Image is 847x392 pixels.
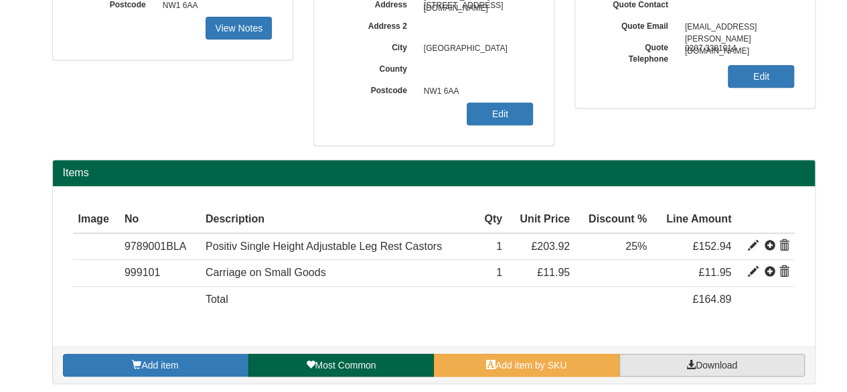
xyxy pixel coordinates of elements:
span: [EMAIL_ADDRESS][PERSON_NAME][DOMAIN_NAME] [678,17,795,38]
span: Positiv Single Height Adjustable Leg Rest Castors [206,241,442,252]
th: Unit Price [508,206,575,233]
td: 9789001BLA [119,233,200,260]
a: Download [619,354,805,377]
span: Download [696,360,737,371]
h2: Items [63,167,805,179]
th: Image [73,206,119,233]
label: County [334,60,417,75]
span: 1 [496,267,502,278]
label: City [334,38,417,54]
span: Add item by SKU [495,360,567,371]
th: Discount % [575,206,652,233]
span: £152.94 [692,241,731,252]
span: £11.95 [537,267,570,278]
a: Edit [728,65,794,88]
label: Postcode [334,81,417,96]
label: Address 2 [334,17,417,32]
td: Total [200,287,475,313]
td: 999101 [119,260,200,287]
th: Line Amount [652,206,737,233]
span: £11.95 [698,267,731,278]
span: 0207 3381014 [678,38,795,60]
span: NW1 6AA [417,81,534,103]
span: 1 [496,241,502,252]
a: Edit [467,103,533,125]
span: [GEOGRAPHIC_DATA] [417,38,534,60]
span: Most Common [315,360,376,371]
label: Quote Telephone [595,38,678,65]
span: £164.89 [692,293,731,305]
span: Add item [141,360,178,371]
label: Quote Email [595,17,678,32]
th: No [119,206,200,233]
span: £203.92 [531,241,570,252]
span: Carriage on Small Goods [206,267,326,278]
th: Description [200,206,475,233]
a: View Notes [206,17,272,40]
span: 25% [625,241,647,252]
th: Qty [475,206,508,233]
